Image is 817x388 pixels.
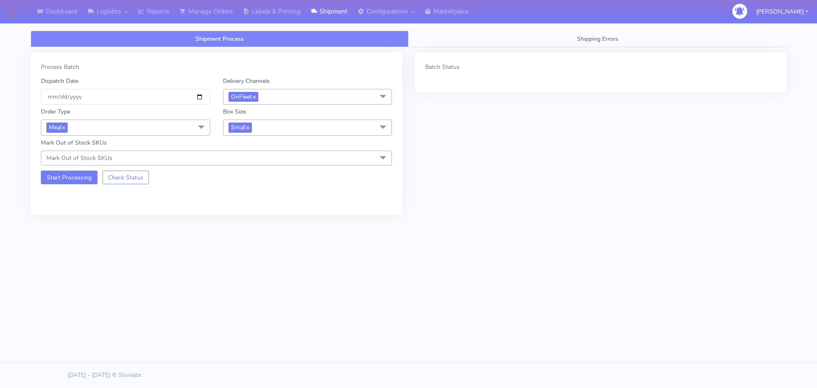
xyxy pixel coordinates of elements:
[195,35,244,43] span: Shipment Process
[41,77,78,86] label: Dispatch Date
[46,123,68,132] span: Meal
[223,107,246,116] label: Box Size
[246,123,249,131] a: x
[223,77,270,86] label: Delivery Channels
[103,171,149,184] button: Check Status
[41,63,392,71] div: Process Batch
[46,154,112,162] span: Mark Out of Stock SKUs
[425,63,776,71] div: Batch Status
[252,92,256,101] a: x
[229,92,258,102] span: OnFleet
[61,123,65,131] a: x
[41,138,107,147] label: Mark Out of Stock SKUs
[41,171,97,184] button: Start Processing
[41,107,70,116] label: Order Type
[750,3,814,20] button: [PERSON_NAME]
[31,31,786,47] ul: Tabs
[577,35,618,43] span: Shipping Errors
[229,123,252,132] span: Small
